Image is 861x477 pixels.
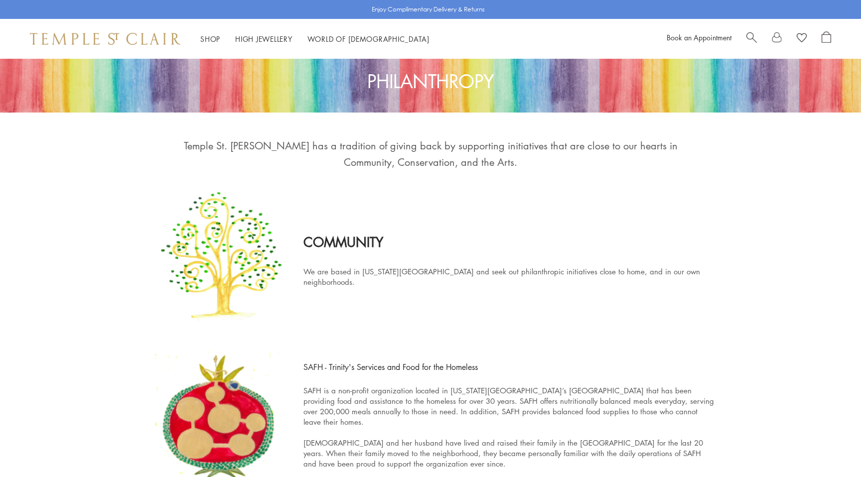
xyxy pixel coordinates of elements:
nav: Main navigation [200,33,430,45]
a: High JewelleryHigh Jewellery [235,34,292,44]
a: Search [746,31,757,46]
a: ShopShop [200,34,220,44]
img: pf-e2d000de--Screen-Shot-20200411-at-53244-PM.png [146,185,296,334]
p: Enjoy Complimentary Delivery & Returns [372,4,485,14]
a: World of [DEMOGRAPHIC_DATA]World of [DEMOGRAPHIC_DATA] [307,34,430,44]
a: View Wishlist [797,31,807,46]
a: Book an Appointment [667,32,731,42]
a: Open Shopping Bag [822,31,831,46]
a: SAFH - Trinity's Services and Food for the Homeless [303,361,478,372]
span: PHILANTHROPY [367,69,494,94]
span: Temple St. [PERSON_NAME] has a tradition of giving back by supporting initiatives that are close ... [146,137,715,170]
span: We are based in [US_STATE][GEOGRAPHIC_DATA] and seek out philanthropic initiatives close to home,... [303,266,715,287]
span: COMMUNITY [303,234,383,251]
img: Temple St. Clair [30,33,180,45]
